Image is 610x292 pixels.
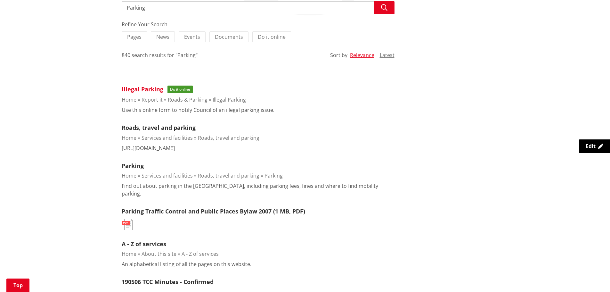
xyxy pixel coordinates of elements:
[330,51,347,59] div: Sort by
[122,1,394,14] input: Search input
[198,134,259,141] a: Roads, travel and parking
[122,207,305,215] a: Parking Traffic Control and Public Places Bylaw 2007 (1 MB, PDF)
[6,279,29,292] a: Top
[122,96,136,103] a: Home
[122,172,136,179] a: Home
[122,250,136,257] a: Home
[213,96,246,103] a: Illegal Parking
[127,33,142,40] span: Pages
[142,172,193,179] a: Services and facilities
[198,172,259,179] a: Roads, travel and parking
[142,250,176,257] a: About this site
[122,182,394,197] p: Find out about parking in the [GEOGRAPHIC_DATA], including parking fees, fines and where to find ...
[586,143,596,150] span: Edit
[122,124,196,131] a: Roads, travel and parking
[380,52,394,58] button: Latest
[122,51,198,59] div: 840 search results for "Parking"
[122,278,214,286] a: 190506 TCC Minutes - Confirmed
[215,33,243,40] span: Documents
[142,96,163,103] a: Report it
[581,265,604,288] iframe: Messenger Launcher
[122,219,133,230] img: document-pdf.svg
[122,144,175,152] p: [URL][DOMAIN_NAME]
[184,33,200,40] span: Events
[156,33,169,40] span: News
[122,85,163,93] a: Illegal Parking
[122,260,251,268] p: An alphabetical listing of all the pages on this website.
[122,240,166,248] a: A - Z of services
[122,106,274,114] p: Use this online form to notify Council of an illegal parking issue.
[122,134,136,141] a: Home
[350,52,374,58] button: Relevance
[258,33,286,40] span: Do it online
[122,162,144,170] a: Parking
[579,139,610,153] a: Edit
[142,134,193,141] a: Services and facilities
[264,172,283,179] a: Parking
[168,96,207,103] a: Roads & Parking
[122,21,394,28] div: Refine Your Search
[182,250,219,257] a: A - Z of services
[167,86,193,93] span: Do it online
